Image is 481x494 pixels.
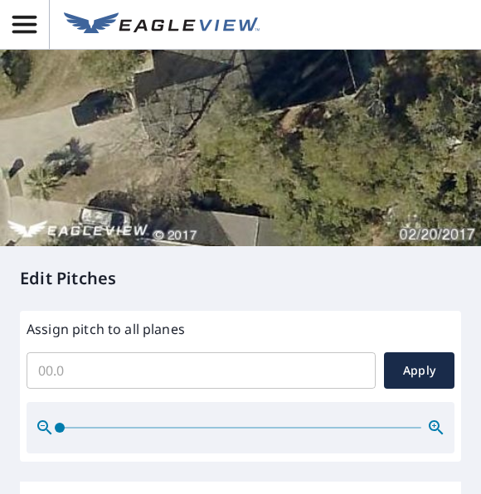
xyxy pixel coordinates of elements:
img: EV Logo [64,12,260,37]
span: Apply [397,361,441,381]
p: Edit Pitches [20,266,461,291]
input: 00.0 [27,347,376,394]
button: Apply [384,352,454,389]
label: Assign pitch to all planes [27,319,454,339]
